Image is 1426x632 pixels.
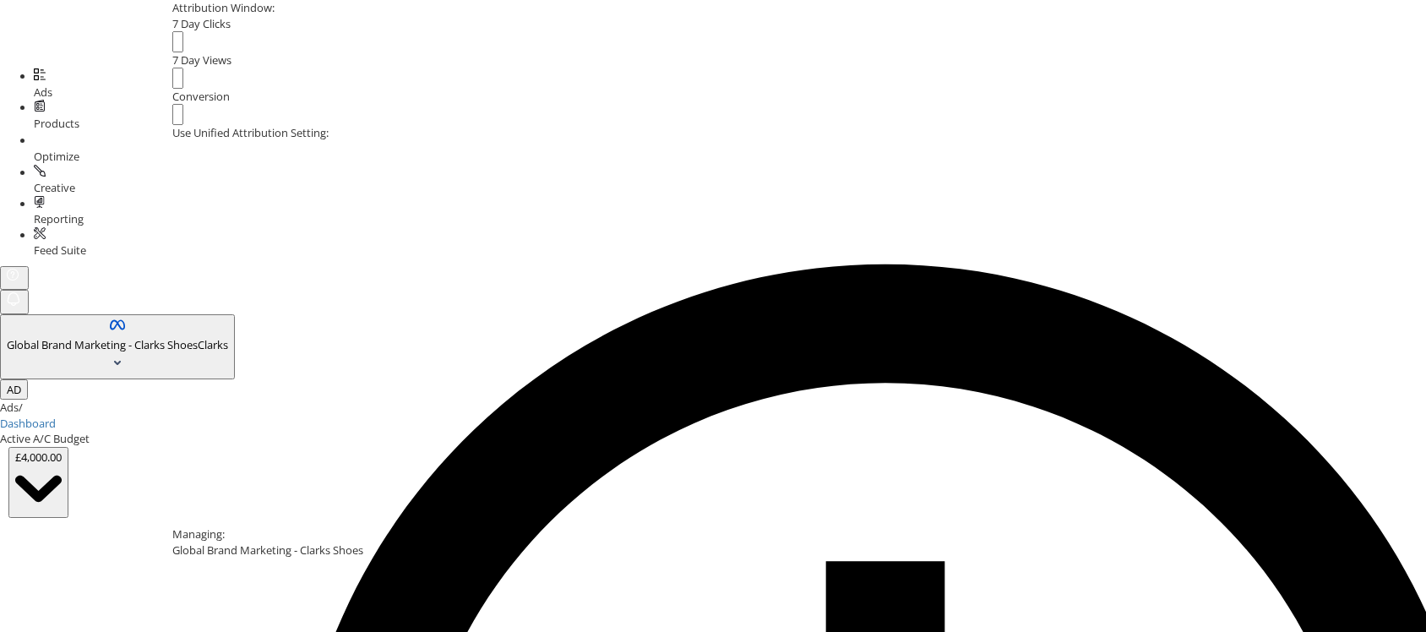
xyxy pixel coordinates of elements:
span: Conversion [172,89,230,104]
div: £4,000.00 [15,449,62,466]
span: 7 Day Views [172,52,231,68]
span: Ads [34,84,52,100]
span: Global Brand Marketing - Clarks Shoes [7,337,198,352]
button: £4,000.00 [8,447,68,518]
span: Reporting [34,211,84,226]
span: Optimize [34,149,79,164]
span: 7 Day Clicks [172,16,231,31]
label: Use Unified Attribution Setting: [172,125,329,141]
span: Products [34,116,79,131]
span: / [19,400,23,415]
span: AD [7,382,21,397]
span: Feed Suite [34,242,86,258]
span: Creative [34,180,75,195]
